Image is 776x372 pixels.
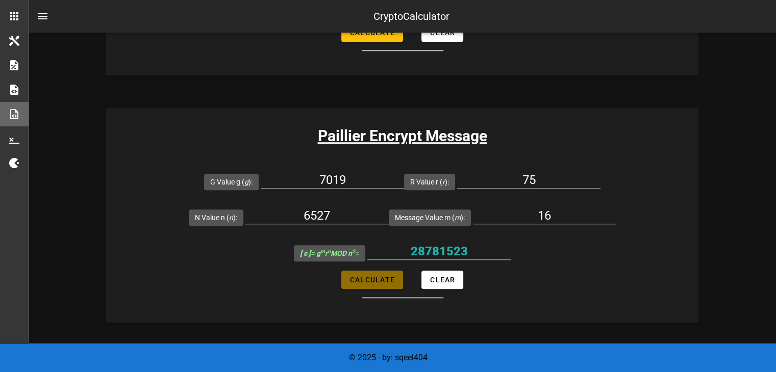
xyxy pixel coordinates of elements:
button: Clear [421,23,463,42]
span: Calculate [349,276,395,284]
i: g [244,178,248,186]
div: CryptoCalculator [373,9,449,24]
i: m [455,214,461,222]
sup: 2 [352,248,355,255]
sup: n [328,248,331,255]
span: © 2025 - by: sqeel404 [349,353,428,362]
sup: m [320,248,325,255]
i: r [442,178,445,186]
label: G Value g ( ): [210,177,253,187]
button: Calculate [341,271,403,289]
i: n [229,214,233,222]
label: N Value n ( ): [195,212,237,223]
span: Clear [430,29,455,37]
h3: Paillier Encrypt Message [106,124,698,147]
label: Message Value m ( ): [395,212,465,223]
span: Clear [430,276,455,284]
label: R Value r ( ): [410,177,449,187]
i: = g r MOD n [300,249,355,257]
button: nav-menu-toggle [31,4,55,29]
button: Clear [421,271,463,289]
b: [ c ] [300,249,311,257]
button: Calculate [341,23,403,42]
span: Calculate [349,29,395,37]
span: = [300,249,359,257]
